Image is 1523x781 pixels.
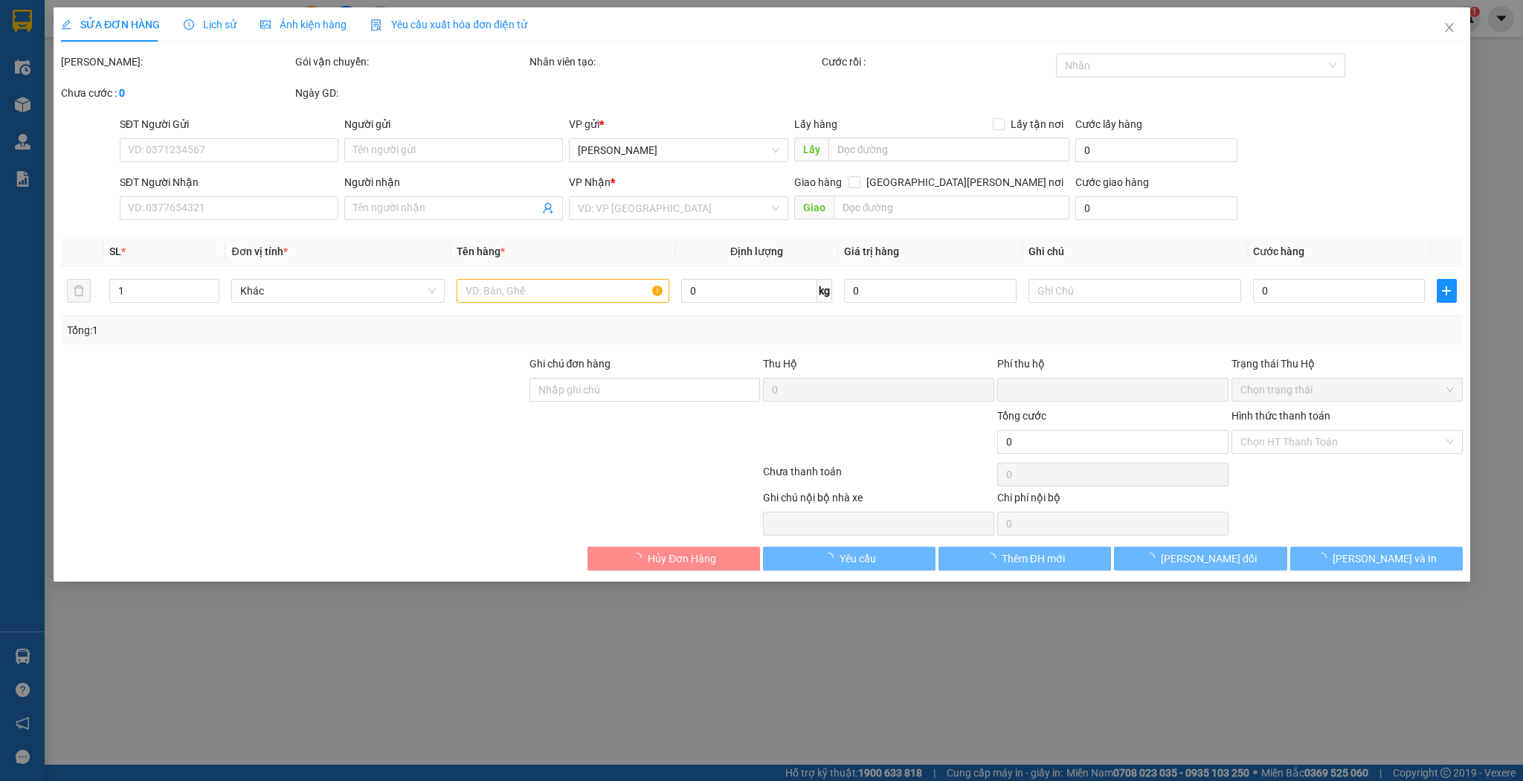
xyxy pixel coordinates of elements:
span: Giao hàng [793,176,841,188]
input: Dọc đường [833,196,1069,219]
div: Người nhận [344,174,563,190]
div: Chưa cước : [61,85,292,101]
span: SỬA ĐƠN HÀNG [61,19,160,30]
button: Thêm ĐH mới [938,547,1111,571]
div: Gói vận chuyển: [294,54,526,70]
span: [PERSON_NAME] và In [1332,550,1436,567]
input: VD: Bàn, Ghế [456,279,669,303]
label: Cước giao hàng [1075,176,1148,188]
span: Giao [793,196,833,219]
th: Ghi chú [1022,237,1246,266]
span: Lấy hàng [793,118,837,130]
span: Lấy [793,138,828,161]
span: Yêu cầu xuất hóa đơn điện tử [370,19,527,30]
span: Tổng cước [997,410,1046,422]
span: Giá trị hàng [844,245,899,257]
span: Lịch sử [184,19,236,30]
span: Thêm ĐH mới [1002,550,1065,567]
span: loading [1316,553,1332,563]
span: picture [260,19,271,30]
span: Cước hàng [1252,245,1304,257]
span: loading [631,553,648,563]
span: kg [817,279,832,303]
span: user-add [542,202,554,214]
img: icon [370,19,382,31]
span: Chọn trạng thái [1240,379,1454,401]
span: Khác [240,280,435,302]
span: VP Ngọc Hồi [578,139,779,161]
div: SĐT Người Gửi [119,116,338,132]
div: [PERSON_NAME]: [61,54,292,70]
span: plus [1437,285,1456,297]
label: Hình thức thanh toán [1231,410,1330,422]
span: Hủy Đơn Hàng [648,550,716,567]
span: Thu Hộ [763,358,797,370]
div: Trạng thái Thu Hộ [1231,356,1463,372]
span: loading [985,553,1002,563]
div: SĐT Người Nhận [119,174,338,190]
label: Cước lấy hàng [1075,118,1142,130]
span: close [1443,22,1455,33]
span: Tên hàng [456,245,504,257]
span: Lấy tận nơi [1004,116,1069,132]
div: Ngày GD: [294,85,526,101]
span: loading [823,553,840,563]
div: Chi phí nội bộ [997,489,1229,512]
button: plus [1437,279,1457,303]
button: [PERSON_NAME] đổi [1114,547,1287,571]
button: Yêu cầu [763,547,936,571]
span: SL [109,245,120,257]
div: Người gửi [344,116,563,132]
input: Dọc đường [828,138,1069,161]
span: [PERSON_NAME] đổi [1161,550,1257,567]
span: Yêu cầu [840,550,876,567]
span: Định lượng [730,245,783,257]
span: clock-circle [184,19,194,30]
span: VP Nhận [569,176,611,188]
label: Ghi chú đơn hàng [529,358,611,370]
button: delete [67,279,91,303]
input: Ghi chú đơn hàng [529,378,760,402]
span: edit [61,19,71,30]
input: Ghi Chú [1028,279,1240,303]
button: Close [1428,7,1469,49]
div: Nhân viên tạo: [529,54,818,70]
div: Ghi chú nội bộ nhà xe [763,489,994,512]
span: loading [1144,553,1161,563]
div: Chưa thanh toán [761,463,996,489]
div: Tổng: 1 [67,322,588,338]
button: [PERSON_NAME] và In [1289,547,1462,571]
div: Cước rồi : [822,54,1053,70]
span: Ảnh kiện hàng [260,19,347,30]
div: VP gửi [569,116,788,132]
span: Đơn vị tính [231,245,287,257]
div: Phí thu hộ [997,356,1229,378]
button: Hủy Đơn Hàng [587,547,760,571]
span: [GEOGRAPHIC_DATA][PERSON_NAME] nơi [860,174,1069,190]
input: Cước giao hàng [1075,196,1237,220]
input: Cước lấy hàng [1075,138,1237,162]
b: 0 [119,87,125,99]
